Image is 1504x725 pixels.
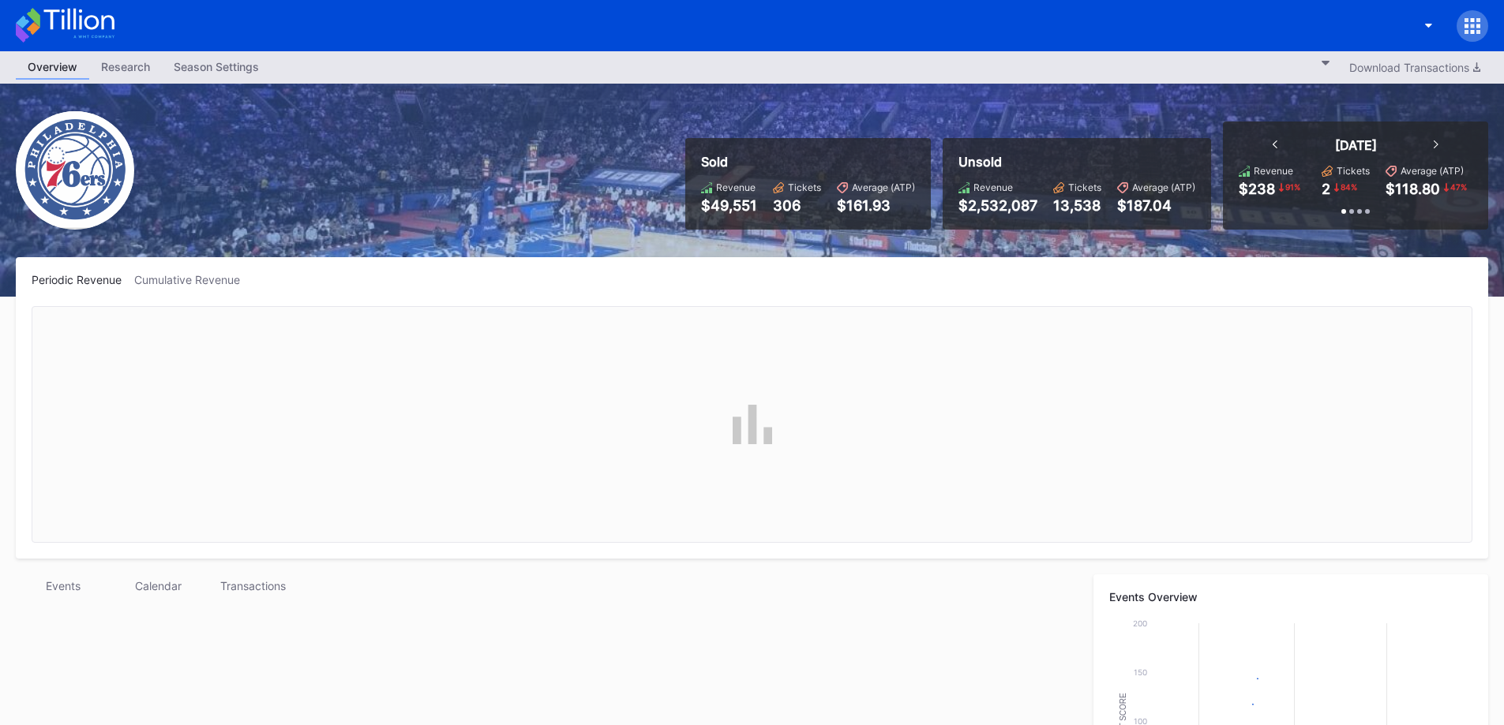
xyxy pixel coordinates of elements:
[852,181,915,193] div: Average (ATP)
[1053,197,1101,214] div: 13,538
[205,574,300,597] div: Transactions
[1341,57,1488,78] button: Download Transactions
[1386,181,1440,197] div: $118.80
[89,55,162,80] a: Research
[16,55,89,80] a: Overview
[1339,181,1359,193] div: 84 %
[162,55,271,78] div: Season Settings
[1401,165,1464,177] div: Average (ATP)
[837,197,915,214] div: $161.93
[16,111,134,230] img: Philadelphia_76ers.png
[1109,590,1472,604] div: Events Overview
[1322,181,1330,197] div: 2
[89,55,162,78] div: Research
[1239,181,1275,197] div: $238
[134,273,253,286] div: Cumulative Revenue
[701,197,757,214] div: $49,551
[1284,181,1302,193] div: 91 %
[1133,618,1147,628] text: 200
[1349,61,1480,74] div: Download Transactions
[111,574,205,597] div: Calendar
[1132,181,1195,193] div: Average (ATP)
[973,181,1013,193] div: Revenue
[1117,197,1195,214] div: $187.04
[1068,181,1101,193] div: Tickets
[1134,667,1147,677] text: 150
[716,181,756,193] div: Revenue
[1449,181,1468,193] div: 47 %
[162,55,271,80] a: Season Settings
[701,154,915,170] div: Sold
[1337,165,1370,177] div: Tickets
[16,574,111,597] div: Events
[958,197,1037,214] div: $2,532,087
[32,273,134,286] div: Periodic Revenue
[958,154,1195,170] div: Unsold
[773,197,821,214] div: 306
[788,181,821,193] div: Tickets
[1335,137,1377,153] div: [DATE]
[1254,165,1293,177] div: Revenue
